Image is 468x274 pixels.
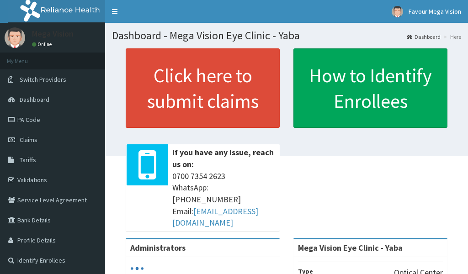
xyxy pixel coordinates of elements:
[172,206,258,228] a: [EMAIL_ADDRESS][DOMAIN_NAME]
[20,75,66,84] span: Switch Providers
[32,30,74,38] p: Mega Vision
[293,48,447,128] a: How to Identify Enrollees
[112,30,461,42] h1: Dashboard - Mega Vision Eye Clinic - Yaba
[392,6,403,17] img: User Image
[441,33,461,41] li: Here
[409,7,461,16] span: Favour Mega Vision
[130,242,186,253] b: Administrators
[298,242,403,253] strong: Mega Vision Eye Clinic - Yaba
[172,170,275,229] span: 0700 7354 2623 WhatsApp: [PHONE_NUMBER] Email:
[20,156,36,164] span: Tariffs
[5,27,25,48] img: User Image
[32,41,54,47] a: Online
[20,136,37,144] span: Claims
[407,33,441,41] a: Dashboard
[20,95,49,104] span: Dashboard
[172,147,274,169] b: If you have any issue, reach us on:
[126,48,280,128] a: Click here to submit claims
